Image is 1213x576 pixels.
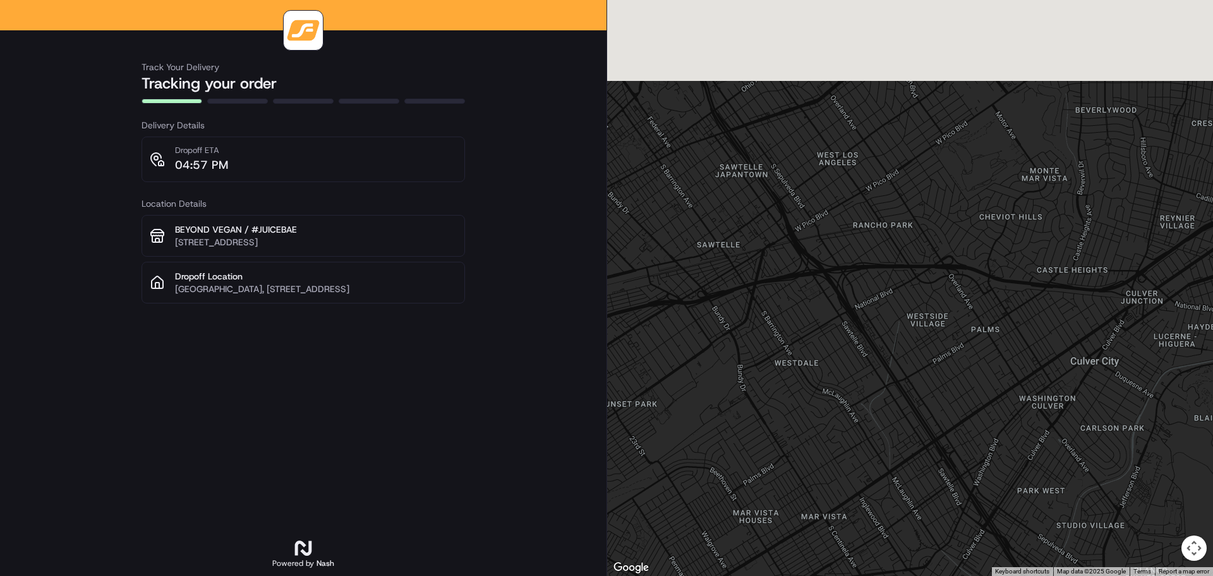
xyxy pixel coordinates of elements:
p: [STREET_ADDRESS] [175,236,457,248]
button: Keyboard shortcuts [995,567,1049,576]
h2: Powered by [272,558,334,568]
a: Report a map error [1159,568,1209,575]
p: Dropoff ETA [175,145,228,156]
a: Open this area in Google Maps (opens a new window) [610,560,652,576]
p: [GEOGRAPHIC_DATA], [STREET_ADDRESS] [175,283,457,295]
h3: Track Your Delivery [142,61,465,73]
span: Map data ©2025 Google [1057,568,1126,575]
p: Dropoff Location [175,270,457,283]
a: Terms (opens in new tab) [1133,568,1151,575]
button: Map camera controls [1181,536,1207,561]
h3: Delivery Details [142,119,465,132]
p: BEYOND VEGAN / #JUICEBAE [175,223,457,236]
img: Google [610,560,652,576]
h3: Location Details [142,197,465,210]
span: Nash [317,558,334,568]
p: 04:57 PM [175,156,228,174]
img: logo-public_tracking_screen-VNDR-1688417501853.png [286,13,320,47]
h2: Tracking your order [142,73,465,94]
